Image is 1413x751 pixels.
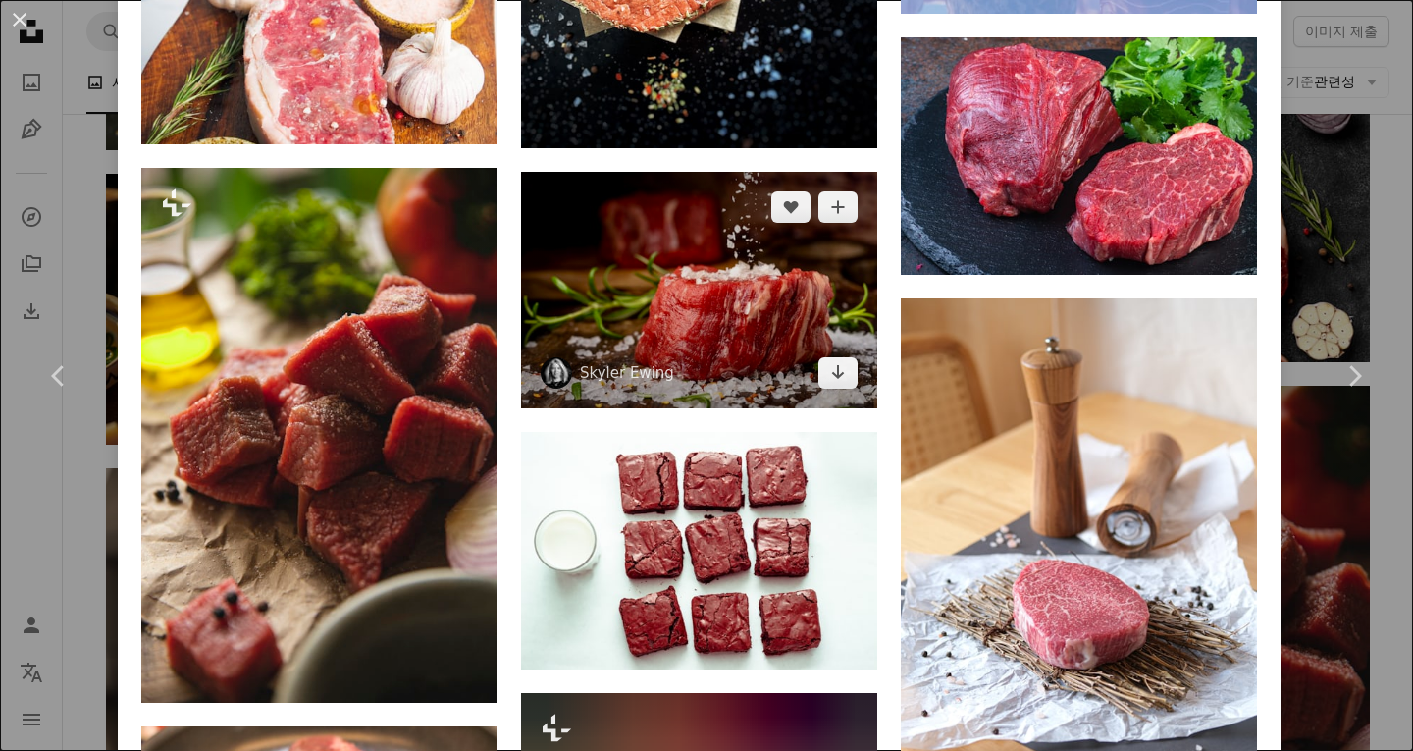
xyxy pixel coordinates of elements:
img: 붉은 물질이 묻은 고기 조각 [521,172,877,409]
img: Skyler Ewing의 프로필로 이동 [541,357,572,389]
a: 다음 [1295,282,1413,470]
a: 테이블 위에 앉아있는 고기 조각 [901,557,1257,574]
a: 과일과 채소의 그룹 [141,17,497,34]
a: 붉은 물질이 묻은 고기 조각 [521,281,877,298]
a: 우유 한 잔 옆에 앉아 브라우니 무리 [521,542,877,560]
a: 파슬리를 곁들인 접시에 스테이크 2개 [901,147,1257,165]
img: 나무 도마 위에 앉아 있는 생고기 더미 [141,168,497,703]
a: 다운로드 [818,357,858,389]
a: Skyler Ewing [580,363,674,383]
img: 우유 한 잔 옆에 앉아 브라우니 무리 [521,432,877,670]
img: 파슬리를 곁들인 접시에 스테이크 2개 [901,37,1257,275]
a: 나무 도마 위에 앉아 있는 생고기 더미 [141,426,497,444]
button: 컬렉션에 추가 [818,191,858,223]
button: 좋아요 [771,191,811,223]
